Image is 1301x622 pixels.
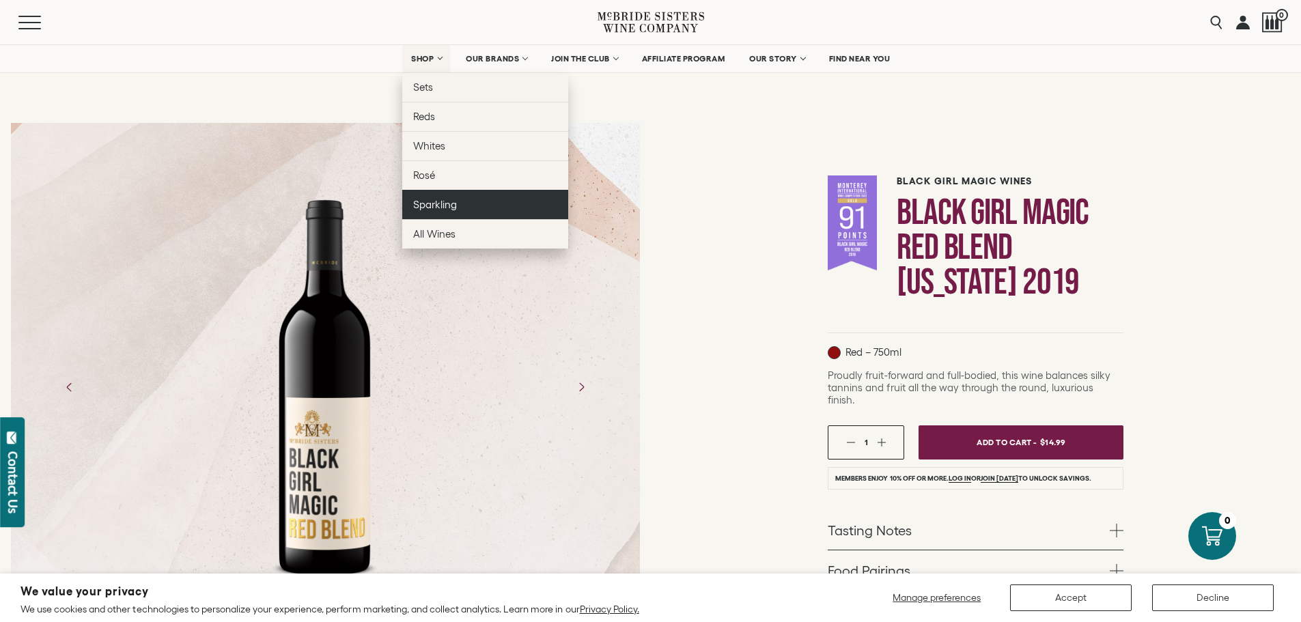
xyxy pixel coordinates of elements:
span: All Wines [413,228,456,240]
a: FIND NEAR YOU [820,45,899,72]
a: join [DATE] [981,475,1018,483]
a: Sets [402,72,568,102]
a: Log in [949,475,971,483]
a: Food Pairings [828,550,1123,590]
span: Sparkling [413,199,457,210]
button: Accept [1010,584,1132,611]
button: Mobile Menu Trigger [18,16,68,29]
button: Manage preferences [884,584,990,611]
p: Red – 750ml [828,346,901,359]
a: SHOP [402,45,450,72]
a: Whites [402,131,568,160]
span: Rosé [413,169,435,181]
h2: We value your privacy [20,586,639,597]
a: Reds [402,102,568,131]
a: Rosé [402,160,568,190]
a: OUR BRANDS [457,45,535,72]
span: OUR BRANDS [466,54,519,63]
span: Reds [413,111,435,122]
div: 0 [1219,512,1236,529]
span: Sets [413,81,433,93]
span: 0 [1276,9,1288,21]
span: Whites [413,140,445,152]
span: SHOP [411,54,434,63]
div: Contact Us [6,451,20,513]
a: Sparkling [402,190,568,219]
p: We use cookies and other technologies to personalize your experience, perform marketing, and coll... [20,603,639,615]
span: Manage preferences [893,592,981,603]
span: Add To Cart - [977,432,1037,452]
span: 1 [865,438,868,447]
a: Tasting Notes [828,510,1123,550]
a: AFFILIATE PROGRAM [633,45,734,72]
span: FIND NEAR YOU [829,54,891,63]
button: Next [563,369,599,405]
span: Proudly fruit-forward and full-bodied, this wine balances silky tannins and fruit all the way thr... [828,369,1110,406]
span: JOIN THE CLUB [551,54,610,63]
span: AFFILIATE PROGRAM [642,54,725,63]
a: OUR STORY [740,45,813,72]
a: JOIN THE CLUB [542,45,626,72]
span: $14.99 [1040,432,1066,452]
span: OUR STORY [749,54,797,63]
button: Previous [52,369,87,405]
button: Decline [1152,584,1274,611]
h6: Black Girl Magic Wines [897,175,1123,187]
h1: Black Girl Magic Red Blend [US_STATE] 2019 [897,195,1123,300]
a: All Wines [402,219,568,249]
button: Add To Cart - $14.99 [919,425,1123,460]
li: Members enjoy 10% off or more. or to unlock savings. [828,467,1123,490]
a: Privacy Policy. [580,604,639,614]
